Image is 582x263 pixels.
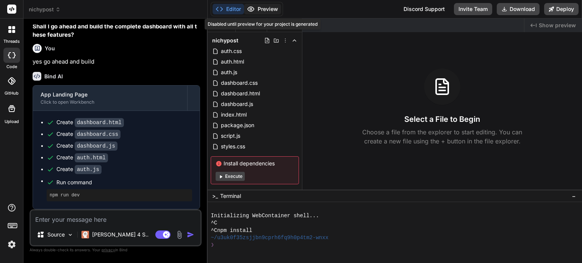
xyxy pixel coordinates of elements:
[220,100,254,109] span: dashboard.js
[539,22,576,29] span: Show preview
[41,91,180,98] div: App Landing Page
[220,89,261,98] span: dashboard.html
[454,3,492,15] button: Invite Team
[497,3,540,15] button: Download
[216,172,245,181] button: Execute
[244,4,281,14] button: Preview
[220,121,255,130] span: package.json
[45,45,55,52] h6: You
[220,192,241,200] span: Terminal
[213,4,244,14] button: Editor
[220,131,241,140] span: script.js
[29,6,61,13] span: nichypost
[211,227,252,234] span: ^Cnpm install
[56,179,192,186] span: Run command
[187,231,194,238] img: icon
[211,219,217,227] span: ^C
[211,241,214,249] span: ❯
[56,118,124,126] div: Create
[67,232,74,238] img: Pick Models
[41,99,180,105] div: Click to open Workbench
[220,142,246,151] span: styles.css
[3,38,20,45] label: threads
[44,73,63,80] h6: Bind AI
[357,128,527,146] p: Choose a file from the explorer to start editing. You can create a new file using the + button in...
[75,165,102,174] code: auth.js
[75,130,120,139] code: dashboard.css
[56,165,102,173] div: Create
[175,230,184,239] img: attachment
[572,192,576,200] span: −
[47,231,65,238] p: Source
[33,86,187,110] button: App Landing PageClick to open Workbench
[5,90,19,96] label: GitHub
[33,58,200,66] p: yes go ahead and build
[404,114,480,124] h3: Select a File to Begin
[102,247,115,252] span: privacy
[544,3,579,15] button: Deploy
[220,68,238,77] span: auth.js
[6,64,17,70] label: code
[50,192,189,198] pre: npm run dev
[216,160,294,167] span: Install dependencies
[570,190,577,202] button: −
[30,246,202,254] p: Always double-check its answers. Your in Bind
[81,231,89,238] img: Claude 4 Sonnet
[399,3,449,15] div: Discord Support
[220,47,242,56] span: auth.css
[92,231,149,238] p: [PERSON_NAME] 4 S..
[5,118,19,125] label: Upload
[56,142,117,150] div: Create
[56,130,120,138] div: Create
[75,142,117,151] code: dashboard.js
[75,153,108,162] code: auth.html
[220,57,245,66] span: auth.html
[220,110,247,119] span: index.html
[212,192,218,200] span: >_
[211,212,319,219] span: Initializing WebContainer shell...
[212,37,238,44] span: nichypost
[205,19,321,30] div: Disabled until preview for your project is generated
[5,238,18,251] img: settings
[220,78,258,87] span: dashboard.css
[75,118,124,127] code: dashboard.html
[56,154,108,162] div: Create
[211,234,329,241] span: ~/u3uk0f35zsjjbn9cprh6fq9h0p4tm2-wnxx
